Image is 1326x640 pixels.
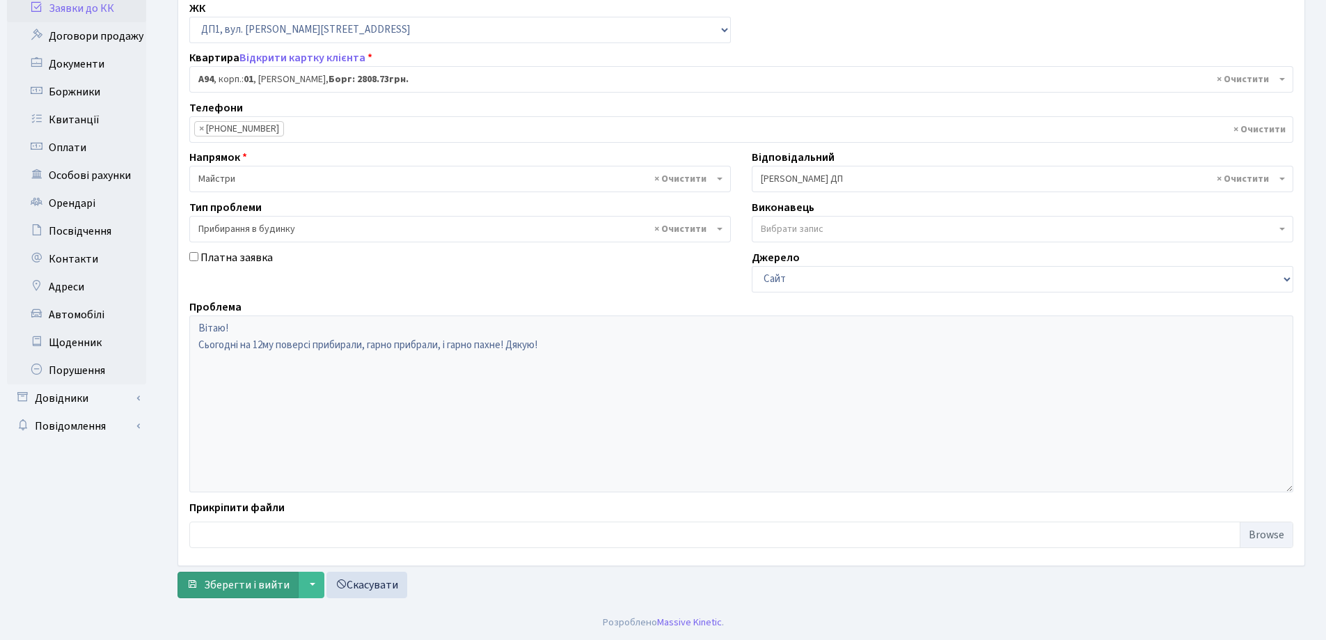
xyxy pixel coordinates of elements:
a: Особові рахунки [7,162,146,189]
a: Довідники [7,384,146,412]
li: 067-332-71-59 [194,121,284,136]
span: Сомова О.П. ДП [761,172,1276,186]
span: Майстри [189,166,731,192]
a: Скасувати [326,572,407,598]
a: Порушення [7,357,146,384]
label: Платна заявка [200,249,273,266]
b: 01 [244,72,253,86]
a: Квитанції [7,106,146,134]
span: Видалити всі елементи [1217,172,1269,186]
a: Посвідчення [7,217,146,245]
label: Тип проблеми [189,199,262,216]
span: <b>А94</b>, корп.: <b>01</b>, Ткач Інга Едуардівна, <b>Борг: 2808.73грн.</b> [189,66,1293,93]
button: Зберегти і вийти [177,572,299,598]
label: Телефони [189,100,243,116]
label: Квартира [189,49,372,66]
span: Видалити всі елементи [1233,123,1286,136]
div: Розроблено . [603,615,724,630]
b: А94 [198,72,214,86]
label: Виконавець [752,199,814,216]
b: Борг: 2808.73грн. [329,72,409,86]
label: Джерело [752,249,800,266]
span: <b>А94</b>, корп.: <b>01</b>, Ткач Інга Едуардівна, <b>Борг: 2808.73грн.</b> [198,72,1276,86]
span: Вибрати запис [761,222,823,236]
a: Massive Kinetic [657,615,722,630]
a: Автомобілі [7,301,146,329]
label: Напрямок [189,149,247,166]
a: Оплати [7,134,146,162]
span: Видалити всі елементи [1217,72,1269,86]
a: Орендарі [7,189,146,217]
span: Прибирання в будинку [198,222,713,236]
a: Повідомлення [7,412,146,440]
span: Прибирання в будинку [189,216,731,242]
a: Адреси [7,273,146,301]
label: Прикріпити файли [189,499,285,516]
span: Майстри [198,172,713,186]
span: × [199,122,204,136]
span: Видалити всі елементи [654,172,707,186]
span: Зберегти і вийти [204,577,290,593]
a: Контакти [7,245,146,273]
a: Документи [7,50,146,78]
a: Боржники [7,78,146,106]
textarea: Вітаю! Сьогодні на 12му поверсі прибирали, гарно прибрали, і гарно пахне! Дякую! [189,315,1293,492]
a: Щоденник [7,329,146,357]
span: Сомова О.П. ДП [752,166,1293,192]
span: Видалити всі елементи [654,222,707,236]
a: Відкрити картку клієнта [239,50,365,65]
a: Договори продажу [7,22,146,50]
label: Відповідальний [752,149,835,166]
label: Проблема [189,299,242,315]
